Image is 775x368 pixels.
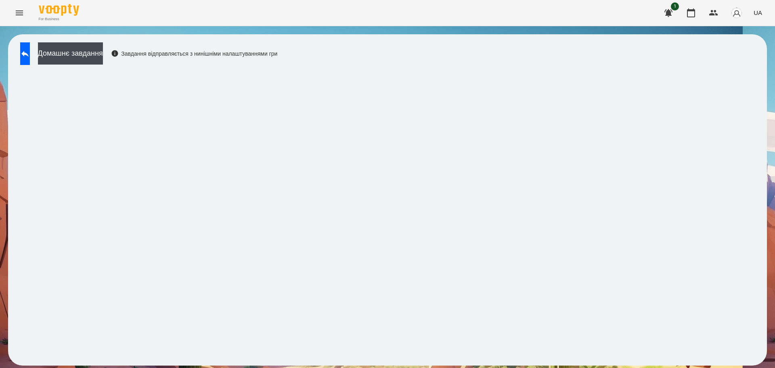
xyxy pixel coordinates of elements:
button: UA [750,5,765,20]
div: Завдання відправляється з нинішніми налаштуваннями гри [111,50,278,58]
button: Домашнє завдання [38,42,103,65]
span: For Business [39,17,79,22]
button: Menu [10,3,29,23]
span: 1 [671,2,679,10]
span: UA [754,8,762,17]
img: avatar_s.png [731,7,742,19]
img: Voopty Logo [39,4,79,16]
